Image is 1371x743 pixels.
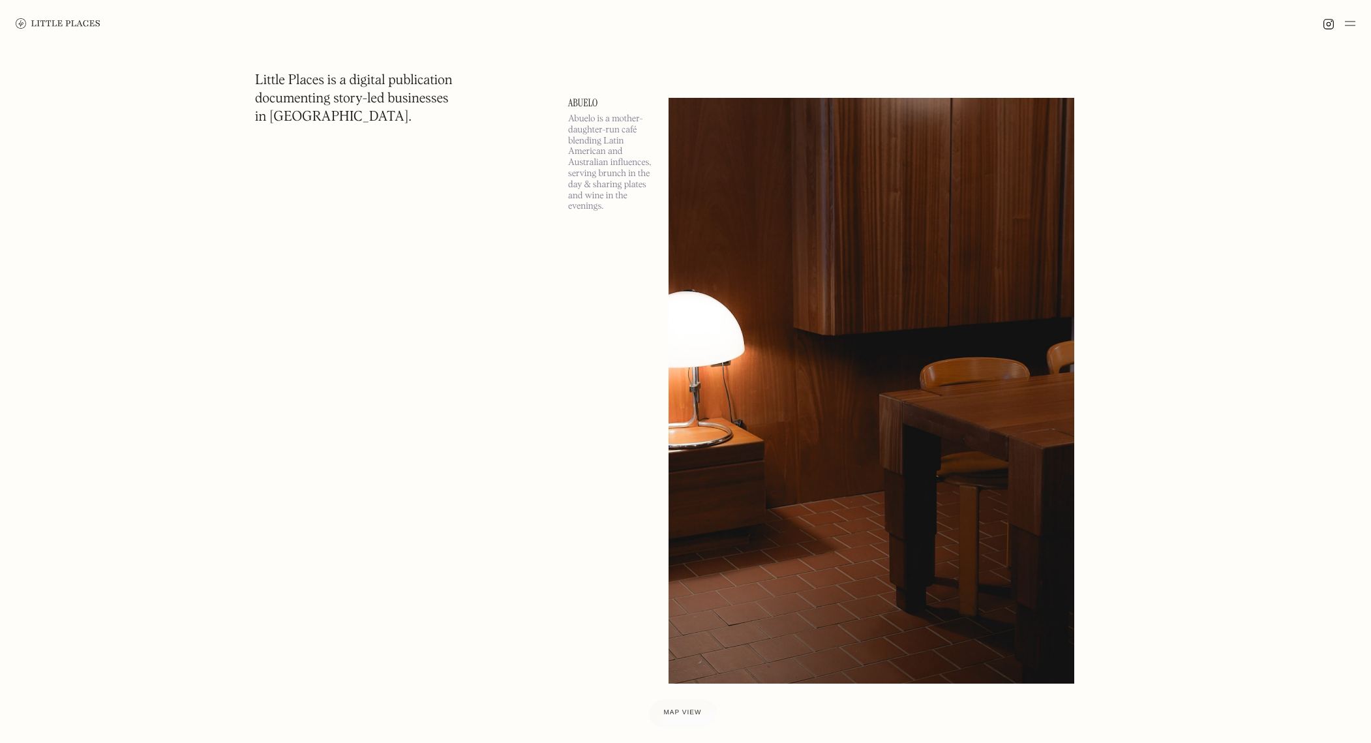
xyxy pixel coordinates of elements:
h1: Little Places is a digital publication documenting story-led businesses in [GEOGRAPHIC_DATA]. [255,72,453,127]
a: Abuelo [568,98,653,108]
img: Abuelo [669,98,1074,684]
span: Map view [664,709,702,716]
a: Map view [648,699,717,727]
p: Abuelo is a mother-daughter-run café blending Latin American and Australian influences, serving b... [568,114,653,212]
